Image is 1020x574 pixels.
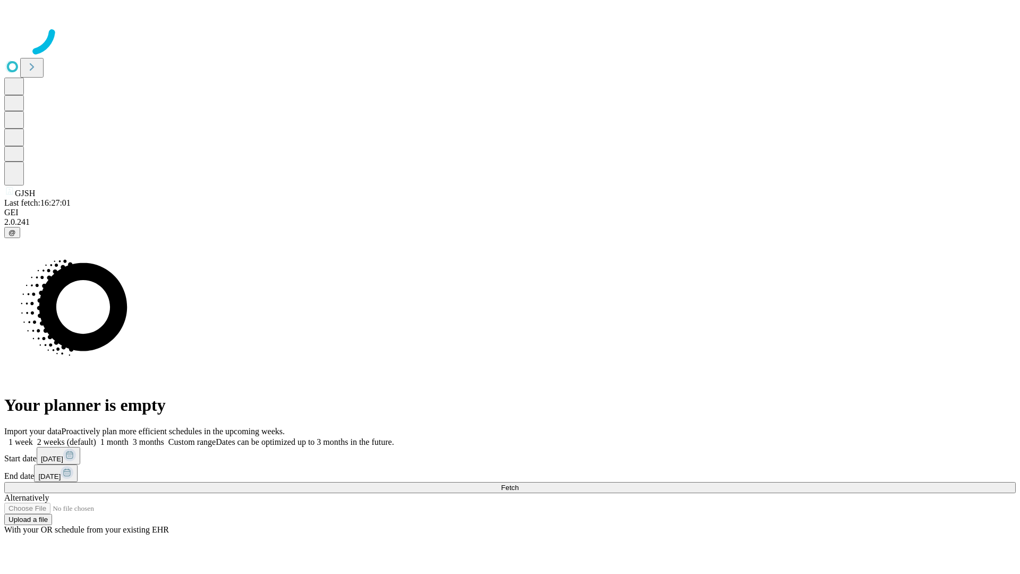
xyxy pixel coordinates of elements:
[133,437,164,446] span: 3 months
[62,427,285,436] span: Proactively plan more efficient schedules in the upcoming weeks.
[216,437,394,446] span: Dates can be optimized up to 3 months in the future.
[4,227,20,238] button: @
[41,455,63,463] span: [DATE]
[8,229,16,237] span: @
[37,447,80,465] button: [DATE]
[38,472,61,480] span: [DATE]
[34,465,78,482] button: [DATE]
[4,493,49,502] span: Alternatively
[4,465,1016,482] div: End date
[4,217,1016,227] div: 2.0.241
[4,482,1016,493] button: Fetch
[4,198,71,207] span: Last fetch: 16:27:01
[4,525,169,534] span: With your OR schedule from your existing EHR
[501,484,518,492] span: Fetch
[4,514,52,525] button: Upload a file
[15,189,35,198] span: GJSH
[37,437,96,446] span: 2 weeks (default)
[168,437,216,446] span: Custom range
[4,447,1016,465] div: Start date
[100,437,129,446] span: 1 month
[4,208,1016,217] div: GEI
[4,395,1016,415] h1: Your planner is empty
[4,427,62,436] span: Import your data
[8,437,33,446] span: 1 week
